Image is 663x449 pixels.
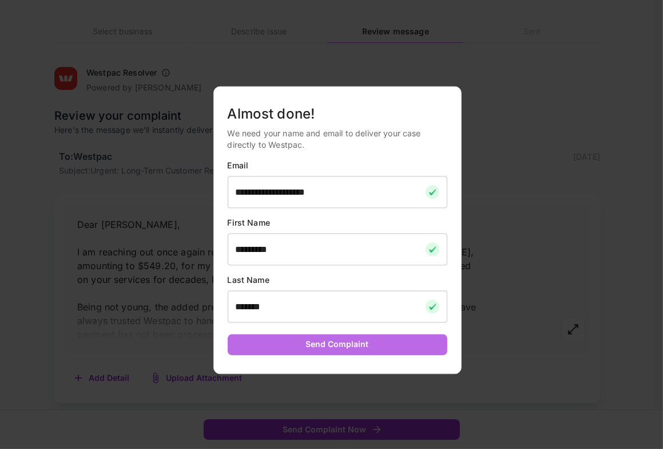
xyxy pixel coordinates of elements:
[228,218,447,229] p: First Name
[426,243,439,257] img: checkmark
[228,128,447,151] p: We need your name and email to deliver your case directly to Westpac.
[426,186,439,199] img: checkmark
[228,334,447,356] button: Send Complaint
[426,300,439,314] img: checkmark
[228,160,447,172] p: Email
[228,105,447,124] h5: Almost done!
[228,275,447,286] p: Last Name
